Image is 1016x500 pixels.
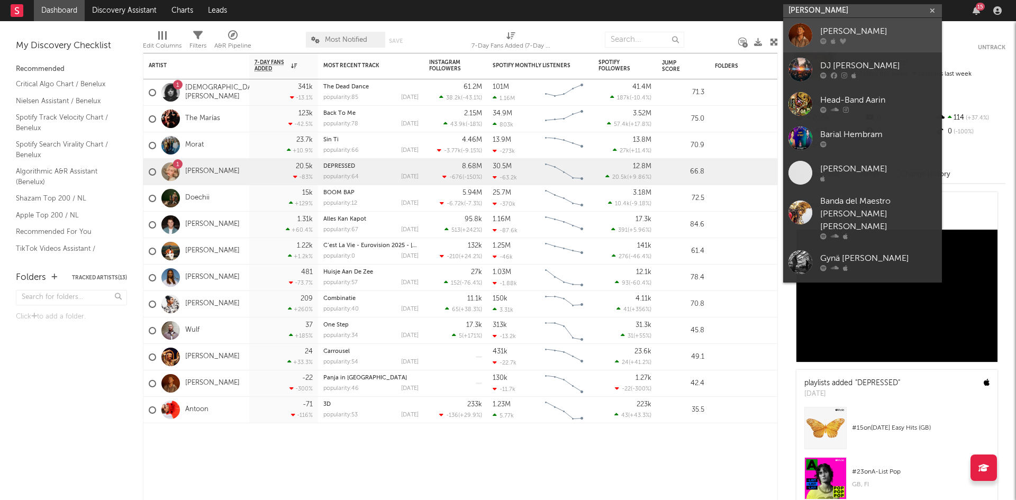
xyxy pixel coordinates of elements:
[493,306,513,313] div: 3.31k
[973,6,980,15] button: 15
[305,322,313,329] div: 37
[628,333,633,339] span: 31
[447,201,464,207] span: -6.72k
[493,386,515,393] div: -11.7k
[493,95,515,102] div: 1.16M
[189,40,206,52] div: Filters
[323,201,357,206] div: popularity: 12
[493,412,514,419] div: 5.77k
[783,245,942,279] a: Gynä [PERSON_NAME]
[289,332,313,339] div: +185 %
[323,412,358,418] div: popularity: 53
[976,3,985,11] div: 15
[607,121,651,128] div: ( )
[442,174,482,180] div: ( )
[493,84,509,90] div: 101M
[493,280,517,287] div: -1.88k
[185,167,240,176] a: [PERSON_NAME]
[401,121,419,127] div: [DATE]
[323,296,419,302] div: Combinatie
[185,141,204,150] a: Morat
[612,175,627,180] span: 20.5k
[662,324,704,337] div: 45.8
[615,279,651,286] div: ( )
[16,210,116,221] a: Apple Top 200 / NL
[632,84,651,90] div: 41.4M
[323,111,419,116] div: Back To Me
[305,348,313,355] div: 24
[459,333,462,339] span: 5
[185,326,199,335] a: Wulf
[540,317,588,344] svg: Chart title
[323,306,359,312] div: popularity: 40
[964,115,989,121] span: +37.4 %
[464,84,482,90] div: 61.2M
[623,307,630,313] span: 41
[286,226,313,233] div: +60.4 %
[608,200,651,207] div: ( )
[323,386,359,392] div: popularity: 46
[615,201,630,207] span: 10.4k
[852,466,990,478] div: # 23 on A-List Pop
[16,139,116,160] a: Spotify Search Virality Chart / Benelux
[493,295,507,302] div: 150k
[540,370,588,397] svg: Chart title
[540,238,588,265] svg: Chart title
[616,306,651,313] div: ( )
[612,253,651,260] div: ( )
[633,189,651,196] div: 3.18M
[323,84,369,90] a: The Dead Dance
[636,375,651,381] div: 1.27k
[323,269,373,275] a: Huisje Aan De Zee
[540,397,588,423] svg: Chart title
[289,279,313,286] div: -73.7 %
[401,95,419,101] div: [DATE]
[214,26,251,57] div: A&R Pipeline
[288,253,313,260] div: +1.2k %
[439,412,482,419] div: ( )
[783,121,942,156] a: Barial Hembram
[16,193,116,204] a: Shazam Top 200 / NL
[461,280,480,286] span: -76.4 %
[185,220,240,229] a: [PERSON_NAME]
[783,52,942,87] a: DJ [PERSON_NAME]
[16,226,116,238] a: Recommended For You
[16,63,127,76] div: Recommended
[401,174,419,180] div: [DATE]
[783,4,942,17] input: Search for artists
[323,280,358,286] div: popularity: 57
[467,122,480,128] span: -18 %
[323,243,536,249] a: C’est La Vie - Eurovision 2025 - [GEOGRAPHIC_DATA] / [GEOGRAPHIC_DATA]
[493,401,511,408] div: 1.23M
[493,253,513,260] div: -46k
[493,322,507,329] div: 313k
[460,254,480,260] span: +24.2 %
[287,359,313,366] div: +33.3 %
[445,306,482,313] div: ( )
[401,227,419,233] div: [DATE]
[401,253,419,259] div: [DATE]
[401,201,419,206] div: [DATE]
[631,95,650,101] span: -10.4 %
[462,95,480,101] span: -43.1 %
[16,290,127,305] input: Search for folders...
[614,122,629,128] span: 57.4k
[389,38,403,44] button: Save
[632,386,650,392] span: -300 %
[444,148,461,154] span: -3.77k
[540,344,588,370] svg: Chart title
[662,377,704,390] div: 42.4
[978,42,1005,53] button: Untrack
[796,407,997,457] a: #15on[DATE] Easy Hits (GB)
[297,216,313,223] div: 1.31k
[323,349,350,354] a: Carrousel
[449,175,462,180] span: -676
[185,194,210,203] a: Doechii
[852,478,990,491] div: GB, FI
[297,242,313,249] div: 1.22k
[429,59,466,72] div: Instagram Followers
[293,174,313,180] div: -83 %
[633,137,651,143] div: 13.8M
[540,79,588,106] svg: Chart title
[493,137,511,143] div: 13.9M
